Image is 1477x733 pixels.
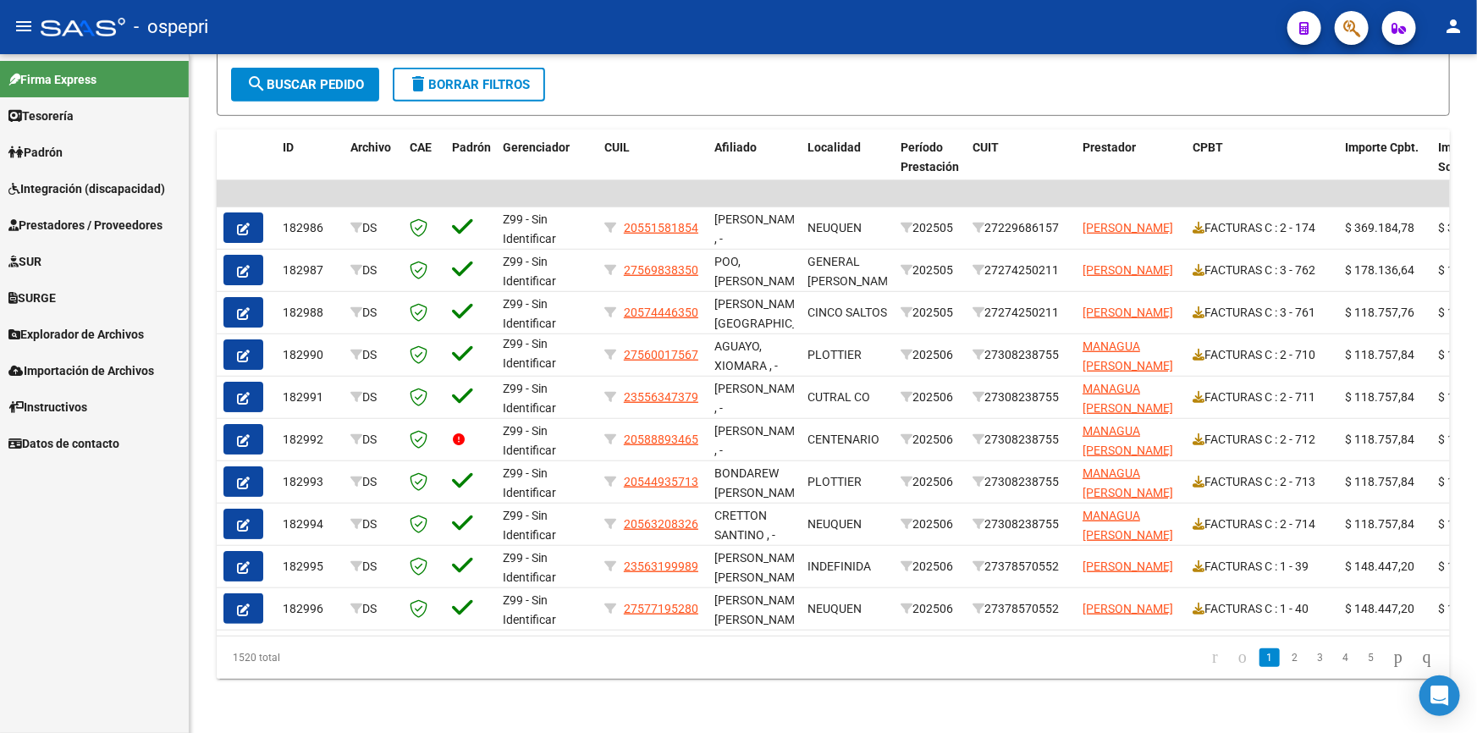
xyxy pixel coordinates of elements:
[246,74,267,94] mat-icon: search
[1308,643,1333,672] li: page 3
[408,74,428,94] mat-icon: delete
[901,345,959,365] div: 202506
[350,261,396,280] div: DS
[8,325,144,344] span: Explorador de Archivos
[901,141,959,174] span: Período Prestación
[217,637,460,679] div: 1520 total
[503,297,556,330] span: Z99 - Sin Identificar
[714,382,805,415] span: [PERSON_NAME] , -
[714,339,778,372] span: AGUAYO, XIOMARA , -
[350,218,396,238] div: DS
[1345,475,1414,488] span: $ 118.757,84
[1345,517,1414,531] span: $ 118.757,84
[1345,348,1414,361] span: $ 118.757,84
[283,557,337,576] div: 182995
[901,430,959,449] div: 202506
[1345,390,1414,404] span: $ 118.757,84
[966,130,1076,204] datatable-header-cell: CUIT
[1083,424,1173,457] span: MANAGUA [PERSON_NAME]
[1083,263,1173,277] span: [PERSON_NAME]
[1193,345,1331,365] div: FACTURAS C : 2 - 710
[1333,643,1359,672] li: page 4
[283,599,337,619] div: 182996
[1345,263,1414,277] span: $ 178.136,64
[624,221,698,234] span: 20551581854
[283,388,337,407] div: 182991
[624,475,698,488] span: 20544935713
[901,599,959,619] div: 202506
[1083,559,1173,573] span: [PERSON_NAME]
[350,303,396,322] div: DS
[1193,515,1331,534] div: FACTURAS C : 2 - 714
[8,361,154,380] span: Importación de Archivos
[283,218,337,238] div: 182986
[624,390,698,404] span: 23556347379
[283,515,337,534] div: 182994
[801,130,894,204] datatable-header-cell: Localidad
[1083,602,1173,615] span: [PERSON_NAME]
[1186,130,1338,204] datatable-header-cell: CPBT
[973,472,1069,492] div: 27308238755
[350,141,391,154] span: Archivo
[714,212,805,245] span: [PERSON_NAME] , -
[1193,472,1331,492] div: FACTURAS C : 2 - 713
[1345,602,1414,615] span: $ 148.447,20
[1193,141,1223,154] span: CPBT
[807,221,862,234] span: NEUQUEN
[973,141,999,154] span: CUIT
[901,261,959,280] div: 202505
[1076,130,1186,204] datatable-header-cell: Prestador
[350,599,396,619] div: DS
[894,130,966,204] datatable-header-cell: Período Prestación
[350,557,396,576] div: DS
[246,77,364,92] span: Buscar Pedido
[973,345,1069,365] div: 27308238755
[350,388,396,407] div: DS
[1231,648,1254,667] a: go to previous page
[283,472,337,492] div: 182993
[350,472,396,492] div: DS
[807,141,861,154] span: Localidad
[708,130,801,204] datatable-header-cell: Afiliado
[624,559,698,573] span: 23563199989
[8,143,63,162] span: Padrón
[973,261,1069,280] div: 27274250211
[283,303,337,322] div: 182988
[1345,221,1414,234] span: $ 369.184,78
[807,348,862,361] span: PLOTTIER
[8,398,87,416] span: Instructivos
[901,218,959,238] div: 202505
[1345,559,1414,573] span: $ 148.447,20
[901,388,959,407] div: 202506
[973,218,1069,238] div: 27229686157
[714,593,805,646] span: [PERSON_NAME] [PERSON_NAME] , -
[598,130,708,204] datatable-header-cell: CUIL
[1338,130,1431,204] datatable-header-cell: Importe Cpbt.
[1193,430,1331,449] div: FACTURAS C : 2 - 712
[973,515,1069,534] div: 27308238755
[1083,382,1173,415] span: MANAGUA [PERSON_NAME]
[8,179,165,198] span: Integración (discapacidad)
[276,130,344,204] datatable-header-cell: ID
[503,466,556,499] span: Z99 - Sin Identificar
[503,255,556,288] span: Z99 - Sin Identificar
[350,430,396,449] div: DS
[350,515,396,534] div: DS
[901,303,959,322] div: 202505
[714,255,805,307] span: POO, [PERSON_NAME][DATE] , -
[973,557,1069,576] div: 27378570552
[1083,509,1173,542] span: MANAGUA [PERSON_NAME]
[14,16,34,36] mat-icon: menu
[1345,433,1414,446] span: $ 118.757,84
[604,141,630,154] span: CUIL
[1285,648,1305,667] a: 2
[1415,648,1439,667] a: go to last page
[807,517,862,531] span: NEUQUEN
[410,141,432,154] span: CAE
[344,130,403,204] datatable-header-cell: Archivo
[8,70,96,89] span: Firma Express
[901,557,959,576] div: 202506
[714,141,757,154] span: Afiliado
[1193,261,1331,280] div: FACTURAS C : 3 - 762
[1259,648,1280,667] a: 1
